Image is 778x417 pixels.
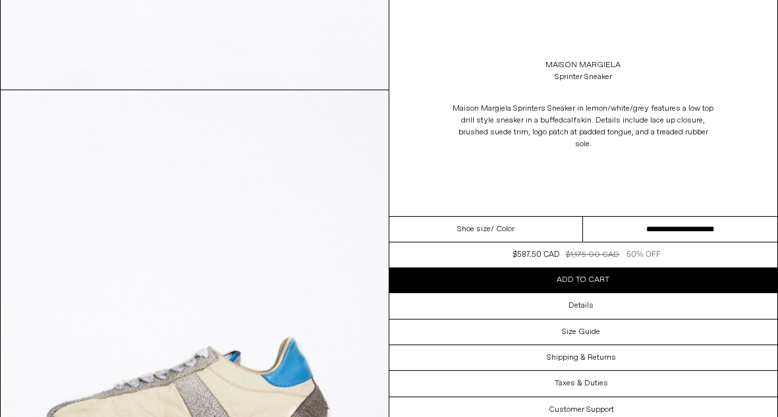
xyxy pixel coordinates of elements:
[545,59,621,71] a: Maison Margiela
[566,249,619,261] div: $1,175.00 CAD
[555,71,612,83] div: Sprinter Sneaker
[513,249,559,261] div: $587.50 CAD
[555,379,608,388] h3: Taxes & Duties
[562,327,600,337] h3: Size Guide
[457,223,491,235] span: Shoe size
[569,301,594,310] h3: Details
[453,103,713,126] span: Maison Margiela Sprinters Sneaker in lemon/white/grey features a low top drill style sneaker in a...
[389,267,778,292] button: Add to cart
[626,249,661,261] div: 50% OFF
[458,115,708,150] span: calfskin. Details include lace up closure, brushed suede trim, logo patch at padded tongue, and a...
[549,405,614,414] h3: Customer Support
[547,353,616,362] h3: Shipping & Returns
[491,223,514,235] span: / Color
[557,275,609,285] span: Add to cart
